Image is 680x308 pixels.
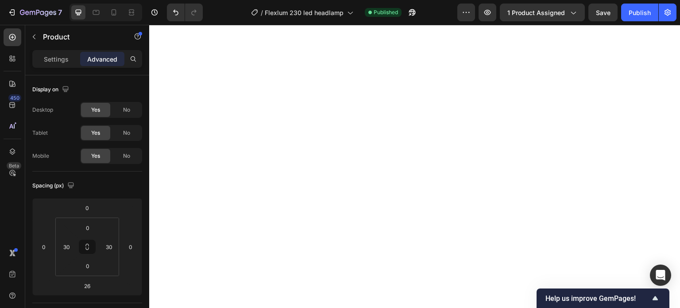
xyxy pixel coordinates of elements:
[79,221,97,234] input: 0px
[79,259,97,273] input: 0px
[123,152,130,160] span: No
[32,84,71,96] div: Display on
[261,8,263,17] span: /
[7,162,21,169] div: Beta
[500,4,585,21] button: 1 product assigned
[32,106,53,114] div: Desktop
[507,8,565,17] span: 1 product assigned
[91,152,100,160] span: Yes
[167,4,203,21] div: Undo/Redo
[124,240,137,253] input: 0
[374,8,398,16] span: Published
[43,31,118,42] p: Product
[32,129,48,137] div: Tablet
[91,106,100,114] span: Yes
[91,129,100,137] span: Yes
[265,8,344,17] span: Flexlum 230 led headlamp
[545,294,650,303] span: Help us improve GemPages!
[621,4,658,21] button: Publish
[8,94,21,101] div: 450
[4,4,66,21] button: 7
[60,240,73,253] input: 30px
[102,240,116,253] input: 30px
[123,106,130,114] span: No
[32,180,76,192] div: Spacing (px)
[78,279,96,292] input: 26
[44,55,69,64] p: Settings
[78,201,96,214] input: 0
[58,7,62,18] p: 7
[87,55,117,64] p: Advanced
[32,152,49,160] div: Mobile
[545,293,661,304] button: Show survey - Help us improve GemPages!
[588,4,618,21] button: Save
[149,25,680,308] iframe: Design area
[629,8,651,17] div: Publish
[37,240,50,253] input: 0
[123,129,130,137] span: No
[596,9,610,16] span: Save
[650,265,671,286] div: Open Intercom Messenger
